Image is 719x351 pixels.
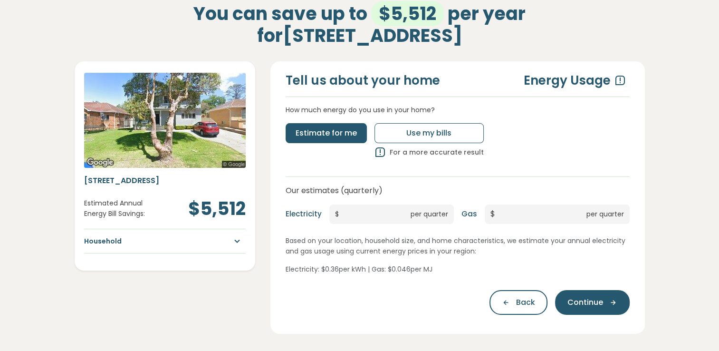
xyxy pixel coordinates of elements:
[555,290,630,315] button: Continue
[84,237,122,246] h5: Household
[286,185,630,197] p: Our estimates (quarterly)
[84,73,246,168] img: Address
[406,127,451,139] span: Use my bills
[371,1,444,26] span: $5,512
[84,198,148,220] p: Estimated Annual Energy Bill Savings:
[329,205,339,224] span: $
[586,205,630,224] span: per quarter
[286,209,322,220] label: Electricity
[461,209,477,220] label: Gas
[411,205,454,224] span: per quarter
[286,264,630,274] p: Electricity: $ 0.36 per kWh | Gas: $ 0.046 per MJ
[567,297,603,308] span: Continue
[520,73,614,89] h4: Energy Usage
[374,123,484,143] button: Use my bills
[286,73,440,89] h4: Tell us about your home
[516,297,535,308] span: Back
[485,205,495,224] span: $
[151,3,569,46] h2: You can save up to per year for [STREET_ADDRESS]
[489,290,547,315] button: Back
[286,105,630,115] p: How much energy do you use in your home?
[390,147,484,157] p: For a more accurate result
[84,175,246,186] h6: [STREET_ADDRESS]
[171,198,246,220] h2: $5,512
[286,235,630,257] p: Based on your location, household size, and home characteristics, we estimate your annual electri...
[286,123,367,143] button: Estimate for me
[296,127,357,139] span: Estimate for me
